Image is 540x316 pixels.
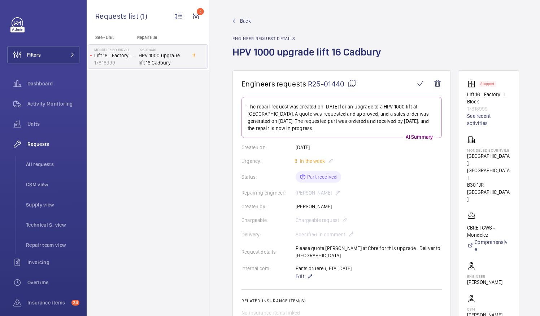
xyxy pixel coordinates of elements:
p: [PERSON_NAME] [467,279,502,286]
span: Edit [296,273,304,280]
span: Requests list [95,12,140,21]
p: Lift 16 - Factory - L Block [94,52,136,59]
h2: Related insurance item(s) [241,298,442,303]
a: Comprehensive [467,239,510,253]
img: elevator.svg [467,79,479,88]
p: Engineer [467,274,502,279]
p: Lift 16 - Factory - L Block [467,91,510,105]
span: Technical S. view [26,221,79,228]
button: Filters [7,46,79,63]
span: Engineers requests [241,79,306,88]
span: Invoicing [27,259,79,266]
span: R25-01440 [308,79,356,88]
span: CSM view [26,181,79,188]
p: Site - Unit [87,35,134,40]
p: CBRE | GWS - Mondelez [467,224,510,239]
p: Mondelez Bournvile [467,148,510,152]
p: Mondelez Bournvile [94,48,136,52]
span: Overtime [27,279,79,286]
span: Filters [27,51,41,58]
p: 17818999 [94,59,136,66]
h1: HPV 1000 upgrade lift 16 Cadbury [232,45,386,70]
span: Requests [27,141,79,148]
p: Repair title [137,35,185,40]
p: [GEOGRAPHIC_DATA], [GEOGRAPHIC_DATA] [467,152,510,181]
span: Supply view [26,201,79,208]
span: Insurance items [27,299,69,306]
span: Dashboard [27,80,79,87]
span: All requests [26,161,79,168]
span: Units [27,120,79,128]
p: Stopped [480,83,494,85]
p: CSM [467,307,502,311]
p: 17818999 [467,105,510,112]
span: 24 [71,300,79,306]
p: The repair request was created on [DATE] for an upgrade to a HPV 1000 lift at [GEOGRAPHIC_DATA]. ... [248,103,436,132]
p: B30 1JR [GEOGRAPHIC_DATA] [467,181,510,203]
p: AI Summary [403,133,436,141]
h2: Engineer request details [232,36,386,41]
span: Repair team view [26,241,79,249]
span: Back [240,17,251,25]
h2: R25-01440 [139,48,186,52]
span: HPV 1000 upgrade lift 16 Cadbury [139,52,186,66]
span: Activity Monitoring [27,100,79,107]
a: See recent activities [467,112,510,127]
